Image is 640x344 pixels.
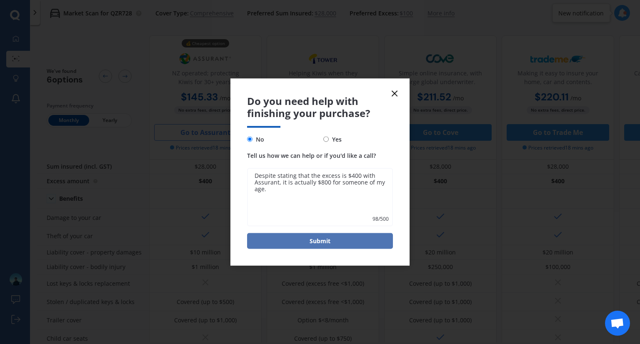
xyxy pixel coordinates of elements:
[329,134,342,144] span: Yes
[372,214,389,223] span: 98 / 500
[605,311,630,336] a: Open chat
[247,95,393,120] span: Do you need help with finishing your purchase?
[252,134,264,144] span: No
[247,233,393,249] button: Submit
[247,151,376,159] span: Tell us how we can help or if you'd like a call?
[323,137,329,142] input: Yes
[247,168,393,226] textarea: Despite stating that the excess is $400 with Assurant, it is actually $800 for someone of my age.
[247,137,252,142] input: No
